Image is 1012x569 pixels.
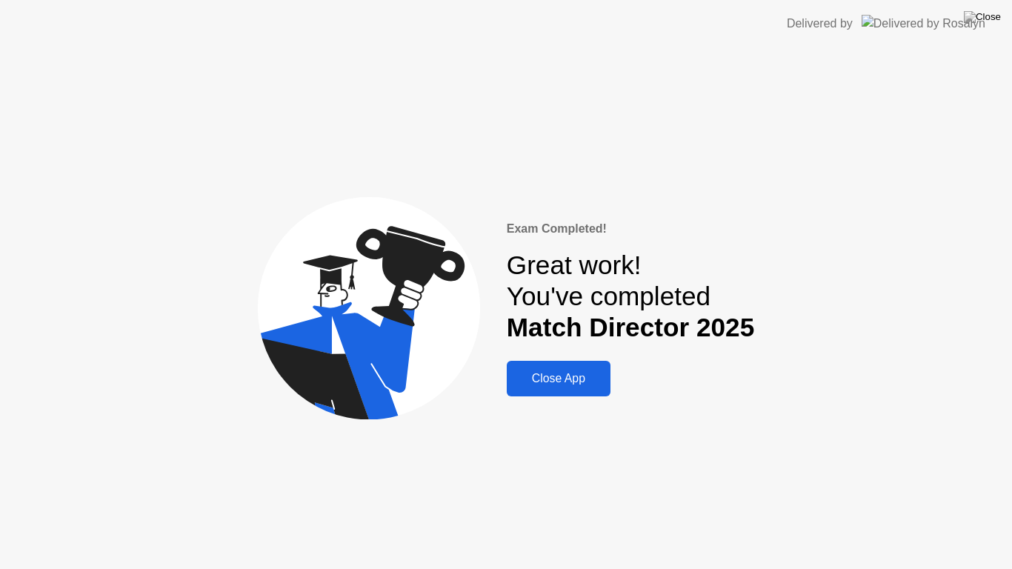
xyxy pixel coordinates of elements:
img: Delivered by Rosalyn [862,15,985,32]
b: Match Director 2025 [507,313,754,342]
div: Great work! You've completed [507,250,754,344]
div: Exam Completed! [507,220,754,238]
div: Close App [511,372,606,385]
button: Close App [507,361,610,396]
div: Delivered by [787,15,853,33]
img: Close [964,11,1001,23]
